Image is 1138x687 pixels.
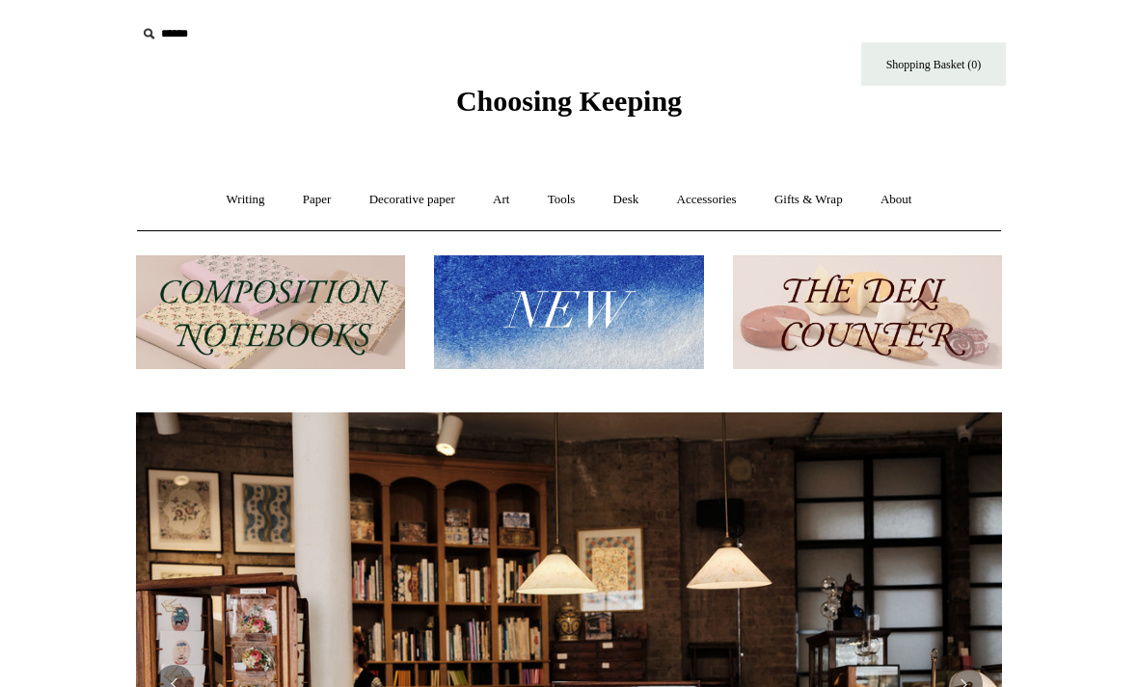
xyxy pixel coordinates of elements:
[352,174,473,225] a: Decorative paper
[456,85,682,117] span: Choosing Keeping
[285,174,349,225] a: Paper
[434,255,703,370] img: New.jpg__PID:f73bdf93-380a-4a35-bcfe-7823039498e1
[475,174,527,225] a: Art
[660,174,754,225] a: Accessories
[863,174,930,225] a: About
[209,174,283,225] a: Writing
[733,255,1002,370] img: The Deli Counter
[861,42,1006,86] a: Shopping Basket (0)
[530,174,593,225] a: Tools
[596,174,657,225] a: Desk
[757,174,860,225] a: Gifts & Wrap
[456,100,682,114] a: Choosing Keeping
[136,255,405,370] img: 202302 Composition ledgers.jpg__PID:69722ee6-fa44-49dd-a067-31375e5d54ec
